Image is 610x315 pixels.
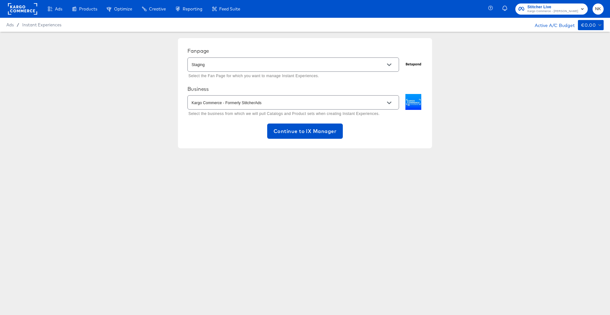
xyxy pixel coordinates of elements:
[188,73,395,79] p: Select the Fan Page for which you want to manage Instant Experiences.
[515,3,588,15] button: Stitcher LiveKargo Commerce - [PERSON_NAME]
[384,60,394,70] button: Open
[79,6,97,11] span: Products
[55,6,62,11] span: Ads
[183,6,202,11] span: Reporting
[267,124,343,139] button: Continue to IX Manager
[527,9,578,14] span: Kargo Commerce - [PERSON_NAME]
[527,4,578,10] span: Stitcher Live
[578,20,604,30] button: €0.00
[188,111,395,117] p: Select the business from which we will pull Catalogs and Product sets when creating Instant Exper...
[219,6,240,11] span: Feed Suite
[581,21,596,29] div: €0.00
[187,48,423,54] div: Fanpage
[593,3,604,15] button: NK
[274,127,336,136] span: Continue to IX Manager
[190,99,386,106] input: Select the business from which we will pull products.
[405,56,421,72] img: Staging
[114,6,132,11] span: Optimize
[187,86,423,92] div: Business
[6,22,14,27] span: Ads
[528,20,575,30] div: Active A/C Budget
[595,5,601,13] span: NK
[14,22,22,27] span: /
[405,94,421,110] img: Kargo Commerce - Formerly StitcherAds
[190,61,386,69] input: Select a Fanpage for your Instant Experience
[384,98,394,108] button: Open
[149,6,166,11] span: Creative
[22,22,61,27] a: Instant Experiences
